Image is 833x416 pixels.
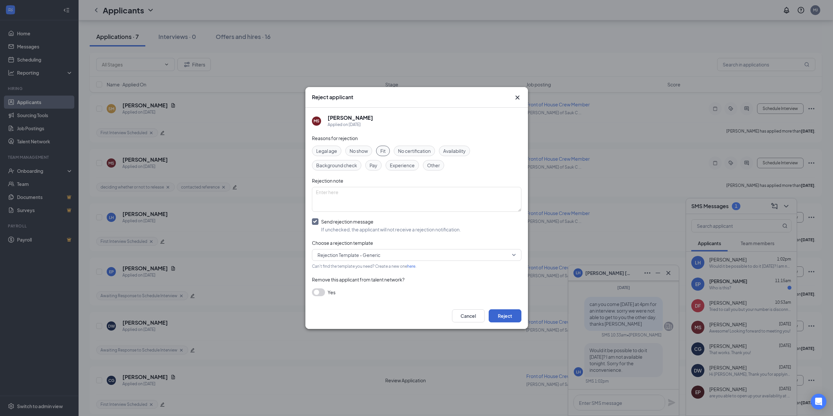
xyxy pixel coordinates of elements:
[328,288,335,296] span: Yes
[316,162,357,169] span: Background check
[312,264,416,269] span: Can't find the template you need? Create a new one .
[489,309,521,322] button: Reject
[398,147,431,154] span: No certification
[316,147,337,154] span: Legal age
[514,94,521,101] button: Close
[380,147,386,154] span: Fit
[514,94,521,101] svg: Cross
[312,277,405,282] span: Remove this applicant from talent network?
[390,162,415,169] span: Experience
[811,394,826,409] div: Open Intercom Messenger
[317,250,380,260] span: Rejection Template - Generic
[427,162,440,169] span: Other
[350,147,368,154] span: No show
[312,94,353,101] h3: Reject applicant
[370,162,377,169] span: Pay
[312,240,373,246] span: Choose a rejection template
[312,135,358,141] span: Reasons for rejection
[407,264,415,269] a: here
[328,121,373,128] div: Applied on [DATE]
[314,118,319,124] div: MS
[328,114,373,121] h5: [PERSON_NAME]
[452,309,485,322] button: Cancel
[312,178,343,184] span: Rejection note
[443,147,466,154] span: Availability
